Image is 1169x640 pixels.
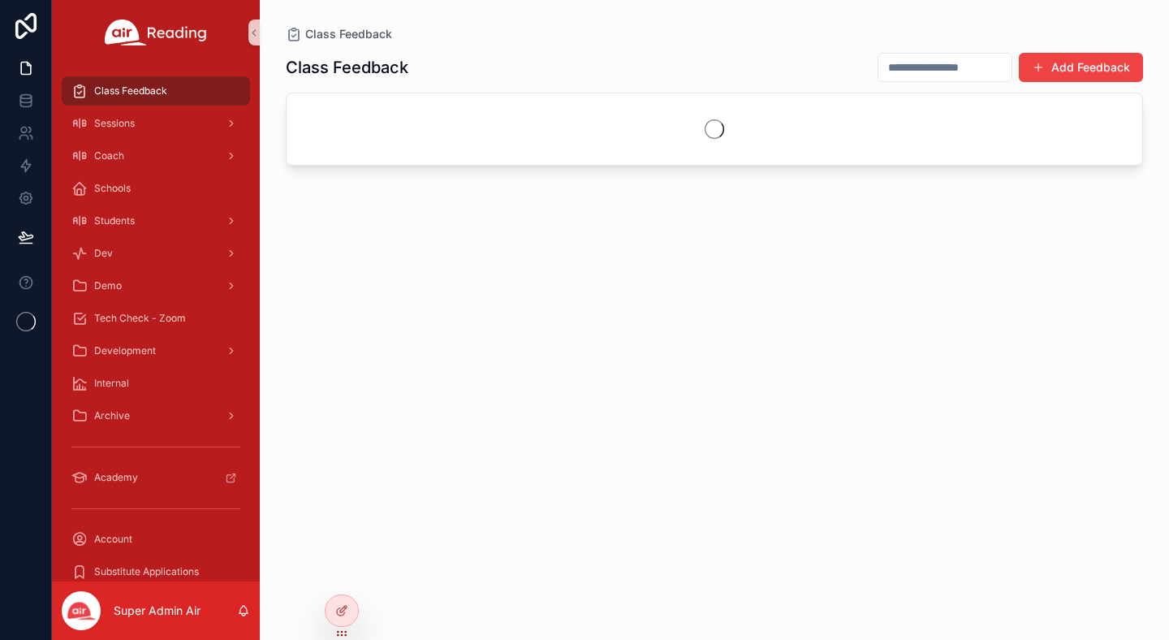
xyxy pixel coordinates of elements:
[52,65,260,582] div: scrollable content
[94,409,130,422] span: Archive
[286,56,408,79] h1: Class Feedback
[62,206,250,236] a: Students
[94,279,122,292] span: Demo
[286,26,392,42] a: Class Feedback
[62,76,250,106] a: Class Feedback
[94,182,131,195] span: Schools
[114,603,201,619] p: Super Admin Air
[94,214,135,227] span: Students
[62,174,250,203] a: Schools
[62,557,250,586] a: Substitute Applications
[105,19,207,45] img: App logo
[62,336,250,365] a: Development
[305,26,392,42] span: Class Feedback
[94,312,186,325] span: Tech Check - Zoom
[62,239,250,268] a: Dev
[94,533,132,546] span: Account
[62,141,250,171] a: Coach
[94,149,124,162] span: Coach
[62,271,250,301] a: Demo
[1019,53,1143,82] button: Add Feedback
[94,565,199,578] span: Substitute Applications
[94,471,138,484] span: Academy
[94,117,135,130] span: Sessions
[62,463,250,492] a: Academy
[94,247,113,260] span: Dev
[62,525,250,554] a: Account
[62,109,250,138] a: Sessions
[94,377,129,390] span: Internal
[62,401,250,430] a: Archive
[94,84,167,97] span: Class Feedback
[62,369,250,398] a: Internal
[62,304,250,333] a: Tech Check - Zoom
[94,344,156,357] span: Development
